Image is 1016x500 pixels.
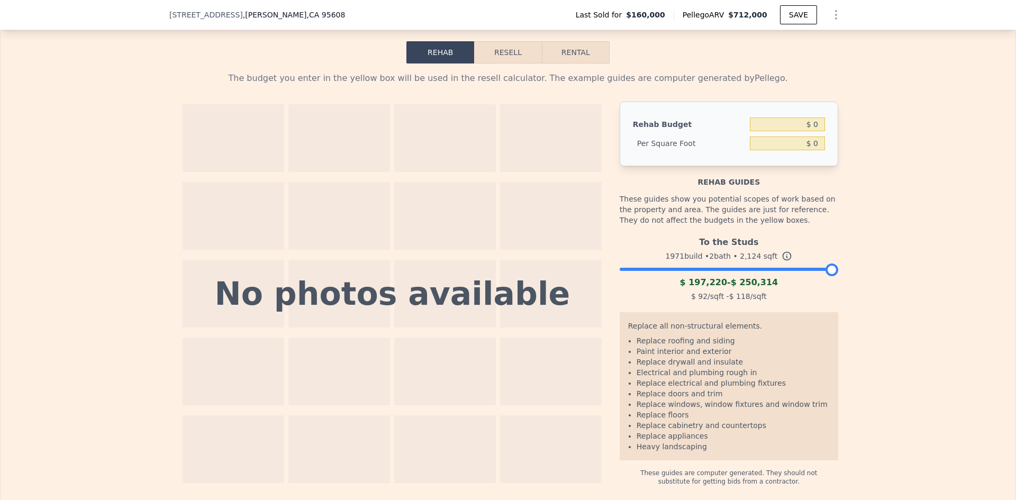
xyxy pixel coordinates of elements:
button: Rental [542,41,610,63]
span: 2,124 [740,252,761,260]
li: Replace electrical and plumbing fixtures [637,378,830,388]
span: $ 118 [729,292,750,301]
span: , [PERSON_NAME] [243,10,346,20]
div: Replace all non-structural elements. [628,321,830,335]
span: [STREET_ADDRESS] [169,10,243,20]
li: Replace cabinetry and countertops [637,420,830,431]
div: To the Studs [620,232,838,249]
button: Rehab [406,41,474,63]
div: These guides show you potential scopes of work based on the property and area. The guides are jus... [620,187,838,232]
div: These guides are computer generated. They should not substitute for getting bids from a contractor. [620,460,838,486]
div: /sqft - /sqft [620,289,838,304]
li: Paint interior and exterior [637,346,830,357]
span: $ 92 [691,292,707,301]
li: Heavy landscaping [637,441,830,452]
span: $ 250,314 [731,277,778,287]
div: Rehab guides [620,166,838,187]
li: Replace floors [637,410,830,420]
button: Resell [474,41,541,63]
button: SAVE [780,5,817,24]
div: - [620,276,838,289]
li: Replace drywall and insulate [637,357,830,367]
span: Last Sold for [576,10,627,20]
li: Replace roofing and siding [637,335,830,346]
span: Pellego ARV [683,10,729,20]
span: $ 197,220 [679,277,727,287]
li: Electrical and plumbing rough in [637,367,830,378]
span: $712,000 [728,11,767,19]
div: Rehab Budget [633,115,746,134]
li: Replace appliances [637,431,830,441]
div: 1971 build • 2 bath • sqft [620,249,838,263]
span: $160,000 [626,10,665,20]
div: The budget you enter in the yellow box will be used in the resell calculator. The example guides ... [178,72,838,85]
div: Per Square Foot [633,134,746,153]
li: Replace doors and trim [637,388,830,399]
button: Show Options [825,4,847,25]
li: Replace windows, window fixtures and window trim [637,399,830,410]
div: No photos available [215,278,570,310]
span: , CA 95608 [307,11,346,19]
